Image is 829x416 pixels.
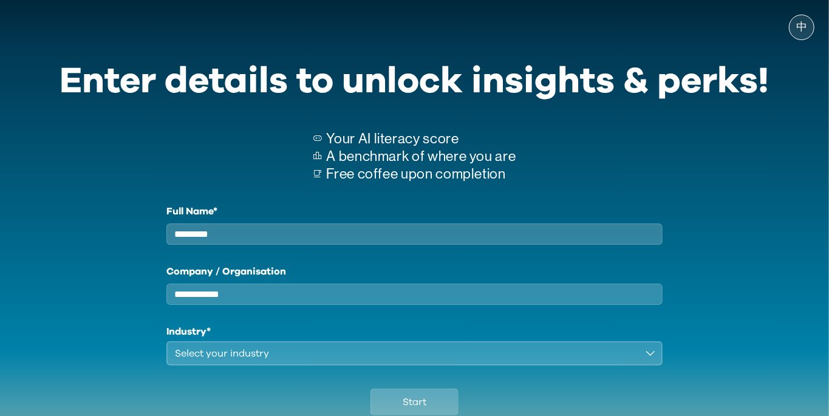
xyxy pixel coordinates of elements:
button: Select your industry [166,341,663,366]
span: Start [403,395,426,409]
label: Full Name* [166,204,663,219]
span: 中 [796,21,807,33]
div: Select your industry [175,346,638,361]
div: Enter details to unlock insights & perks! [60,52,769,111]
h1: Industry* [166,324,663,339]
p: A benchmark of where you are [327,148,516,165]
p: Your AI literacy score [327,130,516,148]
button: Start [370,389,459,415]
p: Free coffee upon completion [327,165,516,183]
label: Company / Organisation [166,264,663,279]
